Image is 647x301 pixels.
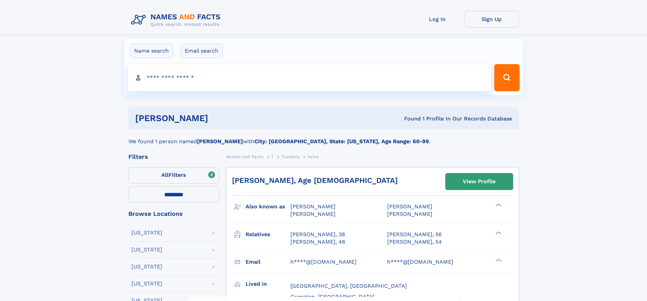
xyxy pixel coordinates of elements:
[494,64,519,91] button: Search Button
[494,230,502,235] div: ❯
[161,172,168,178] span: All
[180,44,223,58] label: Email search
[232,176,398,185] a: [PERSON_NAME], Age [DEMOGRAPHIC_DATA]
[465,11,519,27] a: Sign Up
[281,152,300,161] a: Tossielly
[290,211,336,217] span: [PERSON_NAME]
[128,154,219,160] div: Filters
[128,64,491,91] input: search input
[131,247,162,252] div: [US_STATE]
[494,203,502,207] div: ❯
[246,201,290,212] h3: Also known as
[307,154,319,159] span: Yehia
[197,138,243,145] b: [PERSON_NAME]
[387,211,432,217] span: [PERSON_NAME]
[246,229,290,240] h3: Relatives
[271,154,274,159] span: T
[410,11,465,27] a: Log In
[128,129,519,146] div: We found 1 person named with .
[463,174,496,189] div: View Profile
[246,256,290,268] h3: Email
[290,238,345,246] a: [PERSON_NAME], 46
[254,138,429,145] b: City: [GEOGRAPHIC_DATA], State: [US_STATE], Age Range: 60-99
[131,230,162,236] div: [US_STATE]
[128,11,226,29] img: Logo Names and Facts
[494,258,502,262] div: ❯
[290,283,407,289] span: [GEOGRAPHIC_DATA], [GEOGRAPHIC_DATA]
[306,115,512,123] div: Found 1 Profile In Our Records Database
[131,281,162,286] div: [US_STATE]
[387,203,432,210] span: [PERSON_NAME]
[271,152,274,161] a: T
[281,154,300,159] span: Tossielly
[446,173,513,190] a: View Profile
[130,44,173,58] label: Name search
[290,203,336,210] span: [PERSON_NAME]
[387,238,442,246] a: [PERSON_NAME], 54
[135,114,306,123] h1: [PERSON_NAME]
[128,211,219,217] div: Browse Locations
[131,264,162,269] div: [US_STATE]
[290,294,375,300] span: Cranston, [GEOGRAPHIC_DATA]
[290,231,345,238] a: [PERSON_NAME], 38
[226,152,264,161] a: Names and Facts
[128,167,219,184] label: Filters
[246,278,290,290] h3: Lived in
[387,231,442,238] a: [PERSON_NAME], 56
